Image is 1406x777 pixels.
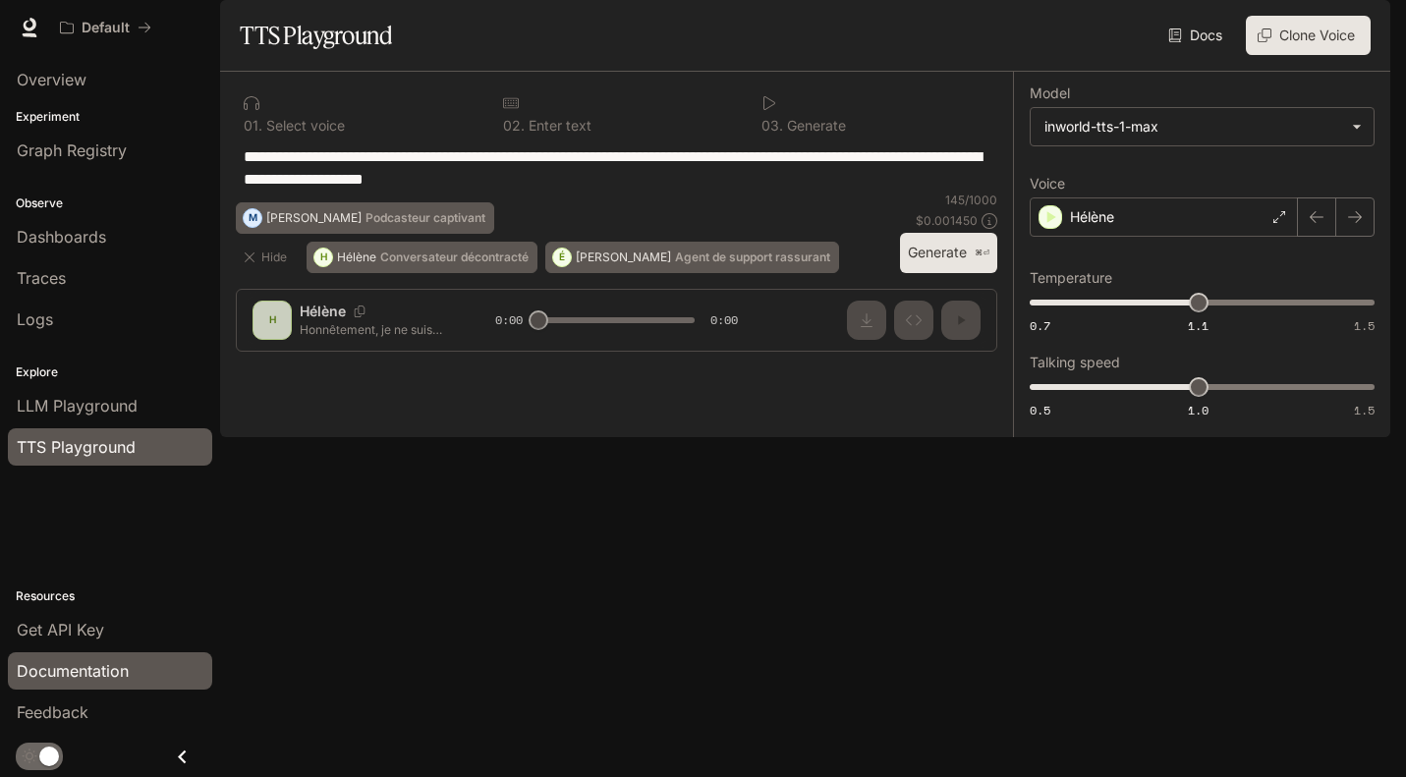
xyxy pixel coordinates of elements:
[1188,317,1209,334] span: 1.1
[51,8,160,47] button: All workspaces
[262,119,345,133] p: Select voice
[1030,402,1050,418] span: 0.5
[266,212,362,224] p: [PERSON_NAME]
[1044,117,1342,137] div: inworld-tts-1-max
[761,119,783,133] p: 0 3 .
[1030,177,1065,191] p: Voice
[337,251,376,263] p: Hélène
[545,242,839,273] button: É[PERSON_NAME]Agent de support rassurant
[900,233,997,273] button: Generate⌘⏎
[366,212,485,224] p: Podcasteur captivant
[1030,86,1070,100] p: Model
[1354,317,1375,334] span: 1.5
[1246,16,1371,55] button: Clone Voice
[783,119,846,133] p: Generate
[1188,402,1209,418] span: 1.0
[1030,317,1050,334] span: 0.7
[945,192,997,208] p: 145 / 1000
[553,242,571,273] div: É
[975,248,989,259] p: ⌘⏎
[307,242,537,273] button: HHélèneConversateur décontracté
[82,20,130,36] p: Default
[244,202,261,234] div: M
[916,212,978,229] p: $ 0.001450
[236,202,494,234] button: M[PERSON_NAME]Podcasteur captivant
[675,251,830,263] p: Agent de support rassurant
[314,242,332,273] div: H
[1030,356,1120,369] p: Talking speed
[244,119,262,133] p: 0 1 .
[576,251,671,263] p: [PERSON_NAME]
[1164,16,1230,55] a: Docs
[236,242,299,273] button: Hide
[1354,402,1375,418] span: 1.5
[1070,207,1114,227] p: Hélène
[380,251,529,263] p: Conversateur décontracté
[525,119,591,133] p: Enter text
[240,16,392,55] h1: TTS Playground
[1030,271,1112,285] p: Temperature
[503,119,525,133] p: 0 2 .
[1031,108,1374,145] div: inworld-tts-1-max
